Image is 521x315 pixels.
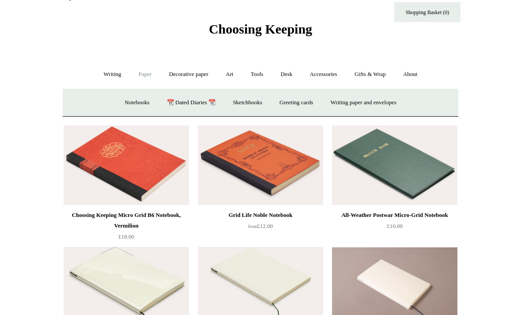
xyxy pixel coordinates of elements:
[209,22,312,36] span: Choosing Keeping
[64,210,189,246] a: Choosing Keeping Micro Grid B6 Notebook, Vermilion £18.00
[273,63,301,86] a: Desk
[225,91,270,114] a: Sketchbooks
[248,223,273,229] span: £12.00
[198,125,323,205] img: Grid Life Noble Notebook
[272,91,321,114] a: Greeting cards
[347,63,394,86] a: Gifts & Wrap
[332,210,457,246] a: All-Weather Postwar Micro-Grid Notebook £10.00
[302,63,345,86] a: Accessories
[218,63,241,86] a: Art
[66,210,187,231] div: Choosing Keeping Micro Grid B6 Notebook, Vermilion
[64,125,189,205] img: Choosing Keeping Micro Grid B6 Notebook, Vermilion
[64,125,189,205] a: Choosing Keeping Micro Grid B6 Notebook, Vermilion Choosing Keeping Micro Grid B6 Notebook, Vermi...
[159,91,223,114] a: 📆 Dated Diaries 📆
[117,91,157,114] a: Notebooks
[387,223,403,229] span: £10.00
[209,29,312,35] a: Choosing Keeping
[323,91,404,114] a: Writing paper and envelopes
[118,233,134,240] span: £18.00
[161,63,216,86] a: Decorative paper
[200,210,321,220] div: Grid Life Noble Notebook
[198,210,323,246] a: Grid Life Noble Notebook from£12.00
[248,224,257,229] span: from
[395,63,426,86] a: About
[96,63,129,86] a: Writing
[131,63,160,86] a: Paper
[198,125,323,205] a: Grid Life Noble Notebook Grid Life Noble Notebook
[332,125,457,205] img: All-Weather Postwar Micro-Grid Notebook
[332,125,457,205] a: All-Weather Postwar Micro-Grid Notebook All-Weather Postwar Micro-Grid Notebook
[243,63,272,86] a: Tools
[394,2,461,22] a: Shopping Basket (0)
[334,210,455,220] div: All-Weather Postwar Micro-Grid Notebook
